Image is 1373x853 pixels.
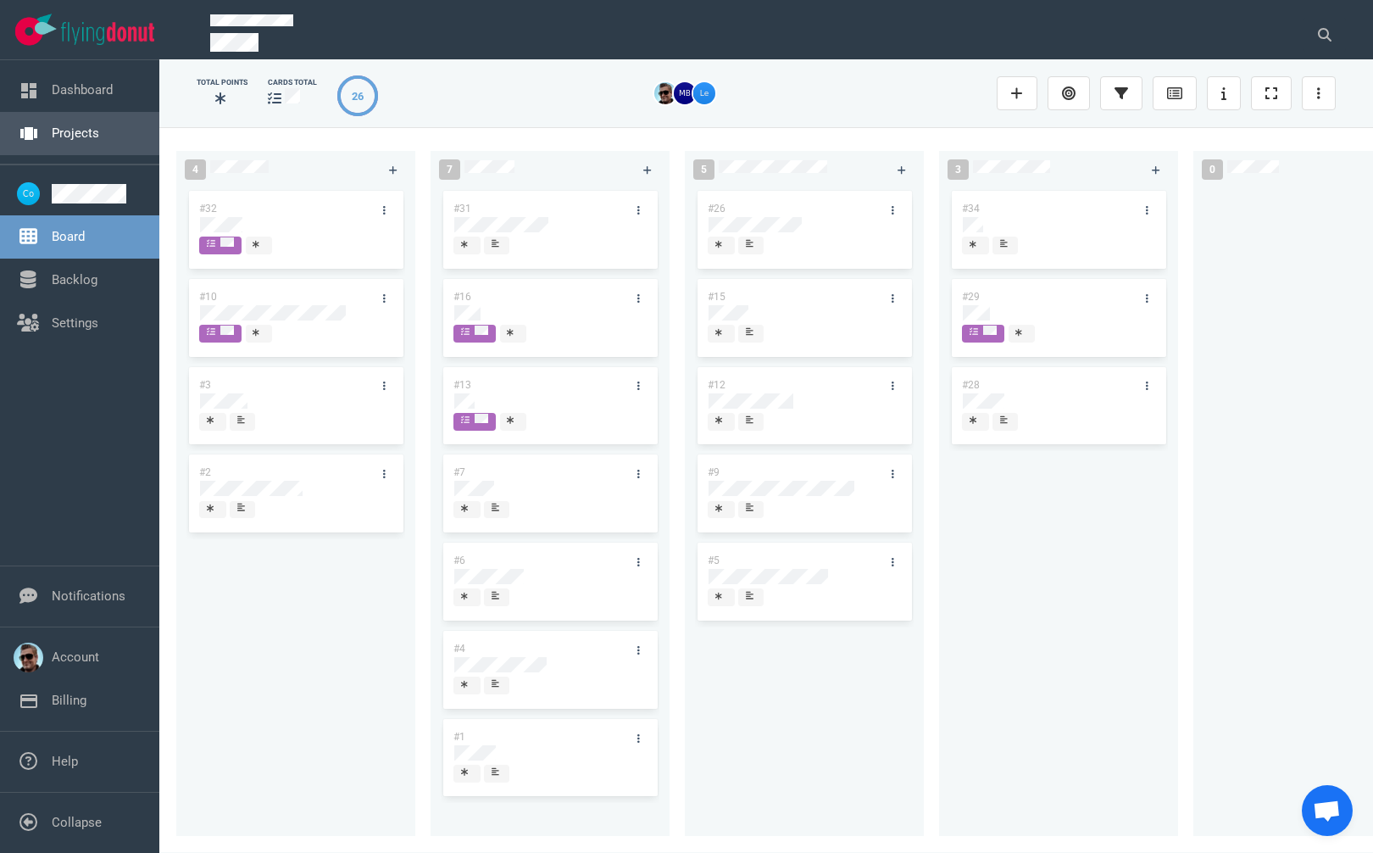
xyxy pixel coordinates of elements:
[52,693,86,708] a: Billing
[693,159,714,180] span: 5
[199,203,217,215] a: #32
[197,77,247,88] div: Total Points
[453,731,465,743] a: #1
[199,379,211,391] a: #3
[52,754,78,769] a: Help
[199,466,211,478] a: #2
[52,815,102,830] a: Collapse
[52,82,113,98] a: Dashboard
[962,203,980,215] a: #34
[268,77,317,88] div: cards total
[708,203,725,215] a: #26
[693,82,715,104] img: 26
[52,272,97,287] a: Backlog
[708,466,720,478] a: #9
[52,315,98,331] a: Settings
[674,82,696,104] img: 26
[962,291,980,303] a: #29
[453,643,465,655] a: #4
[1302,785,1353,836] div: Open de chat
[52,650,99,665] a: Account
[708,379,725,391] a: #12
[199,291,217,303] a: #10
[948,159,969,180] span: 3
[453,291,471,303] a: #16
[52,229,85,244] a: Board
[453,555,465,566] a: #6
[1202,159,1223,180] span: 0
[962,379,980,391] a: #28
[352,88,364,104] div: 26
[654,82,676,104] img: 26
[708,291,725,303] a: #15
[453,379,471,391] a: #13
[439,159,460,180] span: 7
[453,203,471,215] a: #31
[453,466,465,478] a: #7
[52,588,125,604] a: Notifications
[61,22,154,45] img: Flying Donut text logo
[708,555,720,566] a: #5
[52,125,99,141] a: Projects
[185,159,206,180] span: 4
